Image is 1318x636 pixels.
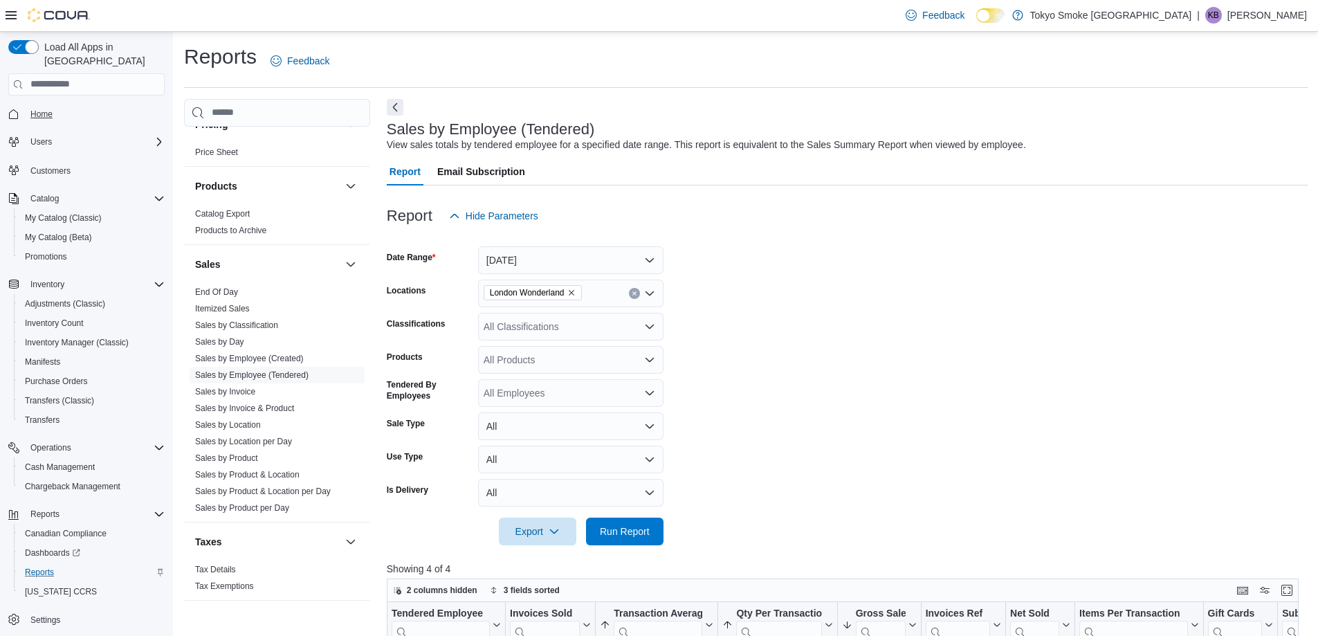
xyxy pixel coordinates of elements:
[184,561,370,600] div: Taxes
[30,165,71,176] span: Customers
[25,134,57,150] button: Users
[19,545,165,561] span: Dashboards
[3,189,170,208] button: Catalog
[25,612,66,628] a: Settings
[3,132,170,152] button: Users
[19,334,165,351] span: Inventory Manager (Classic)
[195,535,340,549] button: Taxes
[184,206,370,244] div: Products
[30,279,64,290] span: Inventory
[30,615,60,626] span: Settings
[30,442,71,453] span: Operations
[14,391,170,410] button: Transfers (Classic)
[925,608,989,621] div: Invoices Ref
[195,486,331,497] span: Sales by Product & Location per Day
[25,506,165,523] span: Reports
[195,287,238,298] span: End Of Day
[387,285,426,296] label: Locations
[25,337,129,348] span: Inventory Manager (Classic)
[195,502,289,514] span: Sales by Product per Day
[195,337,244,347] a: Sales by Day
[25,251,67,262] span: Promotions
[195,453,258,464] span: Sales by Product
[19,248,73,265] a: Promotions
[25,212,102,224] span: My Catalog (Classic)
[195,287,238,297] a: End Of Day
[387,582,483,599] button: 2 columns hidden
[19,583,102,600] a: [US_STATE] CCRS
[499,518,576,545] button: Export
[195,303,250,314] span: Itemized Sales
[195,208,250,219] span: Catalog Export
[30,136,52,147] span: Users
[265,47,335,75] a: Feedback
[387,121,595,138] h3: Sales by Employee (Tendered)
[19,583,165,600] span: Washington CCRS
[14,228,170,247] button: My Catalog (Beta)
[25,547,80,558] span: Dashboards
[19,412,165,428] span: Transfers
[1010,608,1059,621] div: Net Sold
[184,144,370,166] div: Pricing
[392,608,490,621] div: Tendered Employee
[25,276,165,293] span: Inventory
[3,160,170,180] button: Customers
[25,318,84,329] span: Inventory Count
[195,353,304,364] span: Sales by Employee (Created)
[1279,582,1295,599] button: Enter fullscreen
[19,564,60,581] a: Reports
[25,415,60,426] span: Transfers
[195,487,331,496] a: Sales by Product & Location per Day
[407,585,477,596] span: 2 columns hidden
[14,582,170,601] button: [US_STATE] CCRS
[25,190,64,207] button: Catalog
[14,563,170,582] button: Reports
[14,410,170,430] button: Transfers
[19,478,126,495] a: Chargeback Management
[195,503,289,513] a: Sales by Product per Day
[25,439,165,456] span: Operations
[14,477,170,496] button: Chargeback Management
[387,318,446,329] label: Classifications
[1205,7,1222,24] div: Kathleen Bunt
[195,147,238,157] a: Price Sheet
[478,246,663,274] button: [DATE]
[466,209,538,223] span: Hide Parameters
[1079,608,1188,621] div: Items Per Transaction
[14,247,170,266] button: Promotions
[3,610,170,630] button: Settings
[25,276,70,293] button: Inventory
[437,158,525,185] span: Email Subscription
[19,334,134,351] a: Inventory Manager (Classic)
[490,286,565,300] span: London Wonderland
[1227,7,1307,24] p: [PERSON_NAME]
[195,225,266,236] span: Products to Archive
[387,418,425,429] label: Sale Type
[478,412,663,440] button: All
[19,296,111,312] a: Adjustments (Classic)
[25,163,76,179] a: Customers
[25,506,65,523] button: Reports
[14,294,170,314] button: Adjustments (Classic)
[387,484,428,496] label: Is Delivery
[586,518,663,545] button: Run Report
[25,356,60,367] span: Manifests
[195,564,236,575] span: Tax Details
[19,525,112,542] a: Canadian Compliance
[25,567,54,578] span: Reports
[19,525,165,542] span: Canadian Compliance
[19,564,165,581] span: Reports
[14,457,170,477] button: Cash Management
[342,178,359,194] button: Products
[19,478,165,495] span: Chargeback Management
[387,138,1026,152] div: View sales totals by tendered employee for a specified date range. This report is equivalent to t...
[478,479,663,507] button: All
[25,105,165,122] span: Home
[1030,7,1192,24] p: Tokyo Smoke [GEOGRAPHIC_DATA]
[25,376,88,387] span: Purchase Orders
[195,387,255,397] a: Sales by Invoice
[19,545,86,561] a: Dashboards
[614,608,702,621] div: Transaction Average
[342,256,359,273] button: Sales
